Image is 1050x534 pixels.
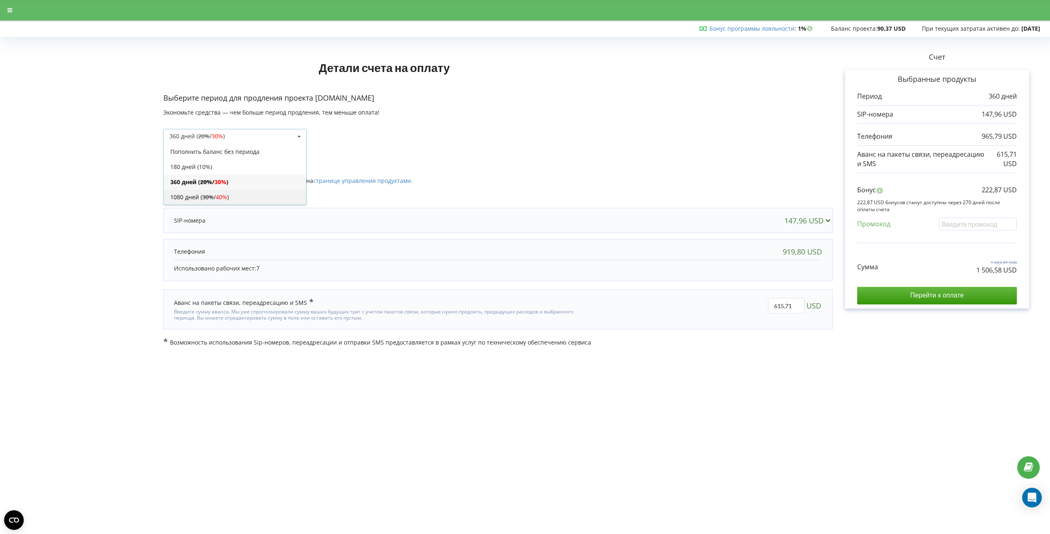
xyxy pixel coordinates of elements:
h1: Детали счета на оплату [163,48,605,87]
span: 30% [212,132,223,140]
input: Перейти к оплате [857,287,1017,304]
div: 360 дней ( / ) [169,133,225,139]
p: 360 дней [989,92,1017,101]
p: Счет [833,52,1041,63]
p: Период [857,92,882,101]
div: Аванс на пакеты связи, переадресацию и SMS [174,298,314,307]
div: 360 дней ( / ) [164,174,306,189]
p: Активированные продукты [163,153,833,163]
span: USD [806,298,821,313]
p: SIP-номера [174,216,205,225]
p: Сумма [857,262,878,272]
span: При текущих затратах активен до: [922,25,1020,32]
span: 40% [216,193,227,201]
div: 1080 дней ( / ) [164,189,306,205]
s: 20% [198,132,210,140]
p: 1 506,58 USD [976,266,1017,275]
span: : [709,25,796,32]
p: 222,87 USD [982,185,1017,195]
input: Введите промокод [939,218,1017,230]
span: 7 [256,264,260,272]
p: 222,87 USD бонусов станут доступны через 270 дней после оплаты счета [857,199,1017,213]
p: Выбранные продукты [857,74,1017,85]
div: Пополнить баланс без периода [164,144,306,159]
p: Телефония [174,248,205,256]
div: 147,96 USD [784,216,834,225]
span: Баланс проекта: [831,25,877,32]
span: Экономьте средства — чем больше период продления, тем меньше оплата! [163,108,379,116]
strong: 1% [798,25,815,32]
p: Аванс на пакеты связи, переадресацию и SMS [857,150,986,169]
p: SIP-номера [857,110,893,119]
a: странице управления продуктами. [313,177,413,185]
span: 30% [215,178,226,186]
div: 919,80 USD [783,248,822,256]
strong: [DATE] [1021,25,1040,32]
p: Бонус [857,185,876,195]
p: 147,96 USD [982,110,1017,119]
p: Использовано рабочих мест: [174,264,822,273]
p: Промокод [857,219,890,229]
a: Бонус программы лояльности [709,25,795,32]
s: 30% [202,193,214,201]
p: 1 683,47 USD [976,259,1017,265]
div: Введите сумму аванса. Мы уже спрогнозировали сумму ваших будущих трат с учетом пакетов связи, кот... [174,307,575,321]
s: 20% [200,178,212,186]
button: Open CMP widget [4,510,24,530]
p: Телефония [857,132,892,141]
p: Выберите период для продления проекта [DOMAIN_NAME] [163,93,833,104]
p: Возможность использования Sip-номеров, переадресации и отправки SMS предоставляется в рамках услу... [163,338,833,347]
p: 615,71 USD [986,150,1017,169]
strong: 90,37 USD [877,25,905,32]
div: Open Intercom Messenger [1022,488,1042,507]
p: 965,79 USD [982,132,1017,141]
div: 180 дней (10%) [164,159,306,174]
